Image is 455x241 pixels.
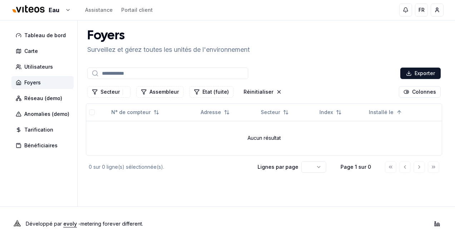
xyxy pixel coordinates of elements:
button: Not sorted. Click to sort ascending. [196,107,234,118]
a: Réseau (demo) [11,92,77,105]
span: FR [419,6,425,14]
a: Tableau de bord [11,29,77,42]
button: Filtrer les lignes [136,86,184,98]
button: Exporter [400,68,441,79]
span: Bénéficiaires [24,142,58,149]
button: FR [415,4,428,16]
p: Développé par - metering forever different . [26,219,143,229]
p: Surveillez et gérez toutes les unités de l'environnement [87,45,250,55]
a: Portail client [121,6,153,14]
button: Not sorted. Click to sort ascending. [107,107,163,118]
a: Tarification [11,123,77,136]
span: Adresse [201,109,221,116]
span: Tableau de bord [24,32,66,39]
span: Réseau (demo) [24,95,62,102]
img: Viteos - Eau Logo [11,1,46,18]
img: Evoly Logo [11,218,23,230]
span: Anomalies (demo) [24,110,69,118]
span: Eau [49,6,59,14]
span: Index [319,109,333,116]
a: Foyers [11,76,77,89]
span: Secteur [261,109,280,116]
button: Filtrer les lignes [189,86,234,98]
button: Not sorted. Click to sort ascending. [256,107,293,118]
div: 0 sur 0 ligne(s) sélectionnée(s). [89,163,246,171]
span: Carte [24,48,38,55]
button: Cocher les colonnes [399,86,441,98]
h1: Foyers [87,29,250,43]
span: Tarification [24,126,53,133]
button: Filtrer les lignes [87,86,131,98]
span: Foyers [24,79,41,86]
td: Aucun résultat [86,121,442,155]
a: Bénéficiaires [11,139,77,152]
a: evoly [63,221,77,227]
a: Utilisateurs [11,60,77,73]
button: Tout sélectionner [89,109,95,115]
div: Page 1 sur 0 [338,163,373,171]
button: Not sorted. Click to sort ascending. [315,107,346,118]
span: Utilisateurs [24,63,53,70]
a: Assistance [85,6,113,14]
a: Anomalies (demo) [11,108,77,121]
button: Eau [11,3,71,18]
span: Installé le [369,109,393,116]
p: Lignes par page [258,163,298,171]
a: Carte [11,45,77,58]
button: Réinitialiser les filtres [239,86,286,98]
button: Sorted ascending. Click to sort descending. [365,107,406,118]
span: N° de compteur [111,109,151,116]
